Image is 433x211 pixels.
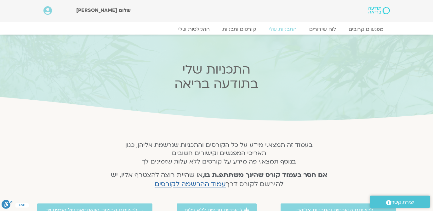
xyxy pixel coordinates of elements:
a: התכניות שלי [262,26,303,32]
a: קורסים ותכניות [216,26,262,32]
strong: אם חסר בעמוד קורס שהינך משתתפ.ת בו, [202,170,328,180]
a: מפגשים קרובים [342,26,390,32]
a: לוח שידורים [303,26,342,32]
a: עמוד ההרשמה לקורסים [155,180,226,189]
h5: בעמוד זה תמצא.י מידע על כל הקורסים והתכניות שנרשמת אליהן, כגון תאריכי המפגשים וקישורים חשובים בנו... [102,141,336,166]
h4: או שהיית רוצה להצטרף אליו, יש להירשם לקורס דרך [102,171,336,189]
span: יצירת קשר [391,198,414,207]
h2: התכניות שלי בתודעה בריאה [93,63,340,91]
span: שלום [PERSON_NAME] [76,7,131,14]
a: יצירת קשר [370,196,430,208]
a: ההקלטות שלי [172,26,216,32]
nav: Menu [43,26,390,32]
